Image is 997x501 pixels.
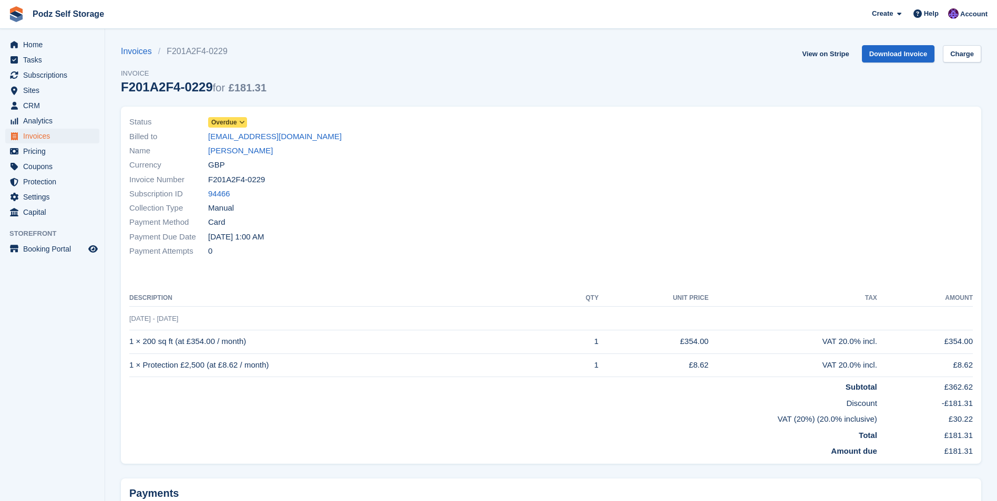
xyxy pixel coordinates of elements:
span: Collection Type [129,202,208,214]
span: [DATE] - [DATE] [129,315,178,322]
span: F201A2F4-0229 [208,174,265,186]
div: F201A2F4-0229 [121,80,266,94]
a: Download Invoice [862,45,935,62]
span: Status [129,116,208,128]
td: £354.00 [599,330,708,353]
nav: breadcrumbs [121,45,266,58]
a: Invoices [121,45,158,58]
span: Help [924,8,939,19]
a: menu [5,53,99,67]
td: -£181.31 [877,393,973,410]
div: VAT 20.0% incl. [708,359,877,371]
span: Account [960,9,988,19]
a: menu [5,190,99,204]
a: [EMAIL_ADDRESS][DOMAIN_NAME] [208,131,342,143]
a: menu [5,144,99,159]
img: Jawed Chowdhary [948,8,959,19]
td: Discount [129,393,877,410]
span: Currency [129,159,208,171]
span: Analytics [23,113,86,128]
span: Storefront [9,228,105,239]
a: 94466 [208,188,230,200]
span: Settings [23,190,86,204]
a: menu [5,174,99,189]
th: Unit Price [599,290,708,307]
td: £362.62 [877,377,973,393]
span: Subscription ID [129,188,208,200]
span: Subscriptions [23,68,86,82]
span: £181.31 [229,82,266,93]
a: menu [5,37,99,52]
a: menu [5,129,99,143]
span: Pricing [23,144,86,159]
time: 2025-07-24 00:00:00 UTC [208,231,264,243]
span: Overdue [211,118,237,127]
span: Tasks [23,53,86,67]
td: £354.00 [877,330,973,353]
th: Description [129,290,559,307]
a: menu [5,242,99,256]
div: VAT 20.0% incl. [708,336,877,348]
td: 1 × Protection £2,500 (at £8.62 / month) [129,353,559,377]
span: Coupons [23,159,86,174]
td: 1 [559,353,599,377]
span: Payment Attempts [129,245,208,257]
span: CRM [23,98,86,113]
span: Invoice [121,68,266,79]
td: £8.62 [599,353,708,377]
a: View on Stripe [798,45,853,62]
a: Overdue [208,116,247,128]
span: Invoices [23,129,86,143]
span: 0 [208,245,212,257]
span: Booking Portal [23,242,86,256]
th: QTY [559,290,599,307]
a: Podz Self Storage [28,5,108,23]
a: Preview store [87,243,99,255]
span: Create [872,8,893,19]
td: VAT (20%) (20.0% inclusive) [129,409,877,425]
span: Sites [23,83,86,98]
td: £181.31 [877,441,973,457]
span: Home [23,37,86,52]
span: Capital [23,205,86,220]
h2: Payments [129,487,973,500]
a: menu [5,113,99,128]
a: [PERSON_NAME] [208,145,273,157]
a: menu [5,98,99,113]
td: 1 × 200 sq ft (at £354.00 / month) [129,330,559,353]
span: for [213,82,225,93]
strong: Subtotal [846,382,877,391]
a: Charge [943,45,981,62]
span: Name [129,145,208,157]
span: Payment Method [129,216,208,228]
th: Tax [708,290,877,307]
span: Payment Due Date [129,231,208,243]
td: £30.22 [877,409,973,425]
td: £181.31 [877,425,973,442]
span: Card [208,216,225,228]
span: Protection [23,174,86,189]
td: £8.62 [877,353,973,377]
a: menu [5,83,99,98]
span: Billed to [129,131,208,143]
span: Invoice Number [129,174,208,186]
td: 1 [559,330,599,353]
th: Amount [877,290,973,307]
span: Manual [208,202,234,214]
img: stora-icon-8386f47178a22dfd0bd8f6a31ec36ba5ce8667c1dd55bd0f319d3a0aa187defe.svg [8,6,24,22]
strong: Total [859,431,877,440]
strong: Amount due [831,446,877,455]
span: GBP [208,159,225,171]
a: menu [5,159,99,174]
a: menu [5,205,99,220]
a: menu [5,68,99,82]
